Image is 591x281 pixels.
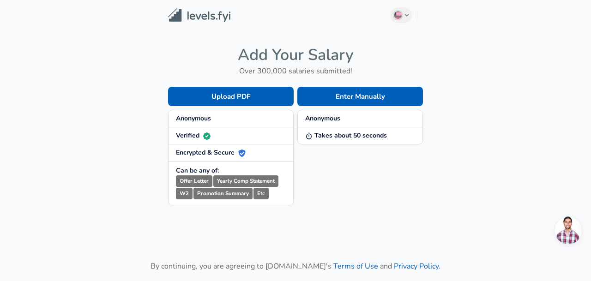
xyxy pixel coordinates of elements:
strong: Verified [176,131,211,140]
button: Enter Manually [297,87,423,106]
small: Promotion Summary [193,188,253,199]
small: Yearly Comp Statement [213,175,278,187]
small: Etc [253,188,269,199]
button: Upload PDF [168,87,294,106]
a: Privacy Policy [394,261,439,271]
small: W2 [176,188,193,199]
img: English (US) [394,12,402,19]
h6: Over 300,000 salaries submitted! [168,65,423,78]
button: English (US) [390,7,412,23]
strong: Anonymous [176,114,211,123]
strong: Can be any of: [176,166,219,175]
h4: Add Your Salary [168,45,423,65]
img: Levels.fyi [168,8,230,23]
strong: Anonymous [305,114,340,123]
strong: Encrypted & Secure [176,148,246,157]
a: Terms of Use [333,261,378,271]
div: Open chat [555,216,582,244]
small: Offer Letter [176,175,212,187]
strong: Takes about 50 seconds [305,131,387,140]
